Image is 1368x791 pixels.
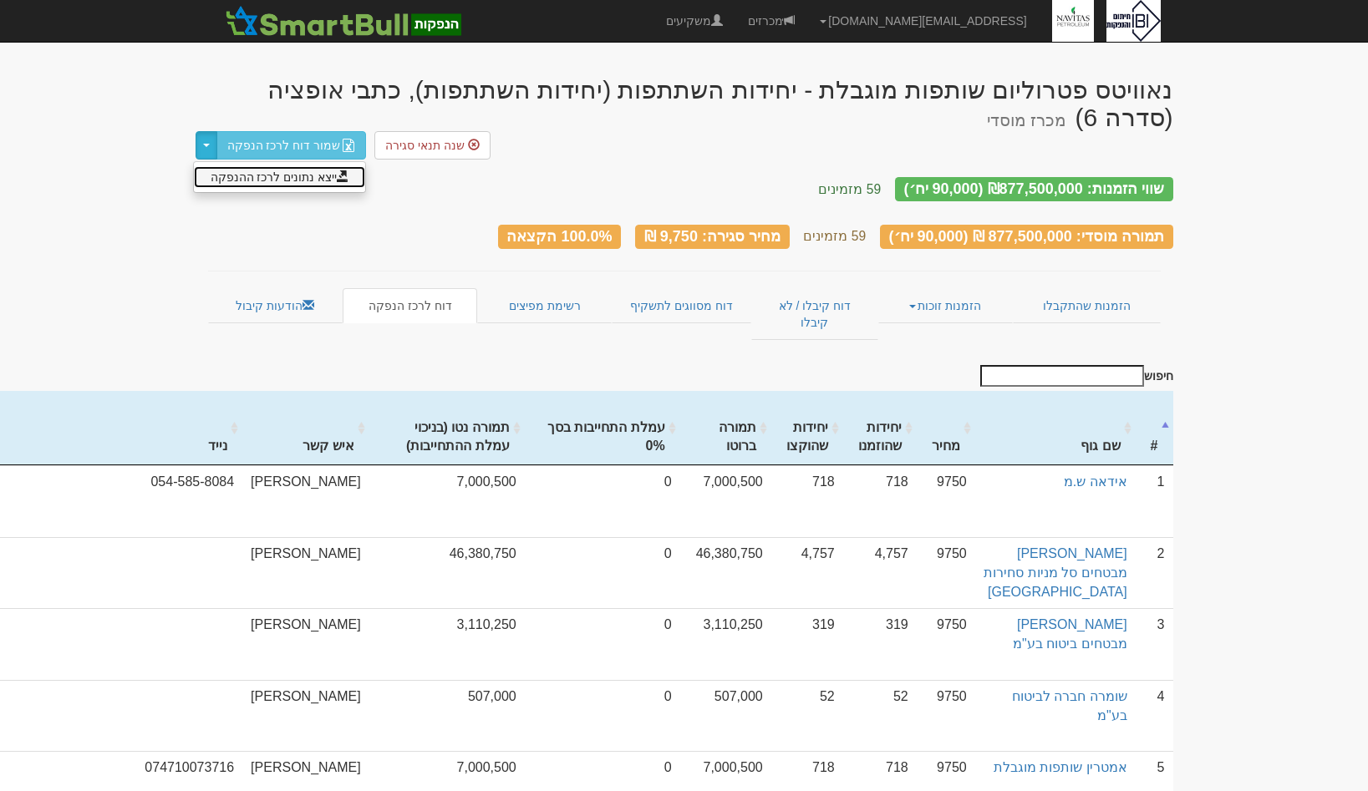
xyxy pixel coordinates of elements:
label: חיפוש [974,365,1173,387]
a: אידאה ש.מ [1064,474,1127,489]
td: 319 [843,608,917,680]
th: יחידות שהוזמנו: activate to sort column ascending [843,391,917,466]
td: 7,000,500 [369,465,525,537]
small: 59 מזמינים [803,229,866,243]
td: 0 [525,537,680,609]
td: 319 [771,608,843,680]
td: 52 [843,680,917,752]
input: חיפוש [980,365,1144,387]
th: שם גוף : activate to sort column ascending [975,391,1136,466]
td: [PERSON_NAME] [242,465,369,537]
td: 9750 [917,680,975,752]
a: [PERSON_NAME] מבטחים ביטוח בע"מ [1013,617,1127,651]
span: שנה תנאי סגירה [385,139,465,152]
a: רשימת מפיצים [477,288,611,323]
th: יחידות שהוקצו: activate to sort column ascending [771,391,843,466]
th: תמורה נטו (בניכוי עמלת ההתחייבות) : activate to sort column ascending [369,391,525,466]
td: 507,000 [680,680,771,752]
img: excel-file-white.png [342,139,355,152]
th: עמלת התחייבות בסך 0% : activate to sort column ascending [525,391,680,466]
td: [PERSON_NAME] [242,680,369,752]
td: 507,000 [369,680,525,752]
td: 718 [843,465,917,537]
a: הודעות קיבול [208,288,343,323]
td: 0 [525,465,680,537]
th: # : activate to sort column descending [1136,391,1173,466]
div: שווי הזמנות: ₪877,500,000 (90,000 יח׳) [895,177,1173,201]
div: מחיר סגירה: 9,750 ₪ [635,225,790,249]
td: 46,380,750 [680,537,771,609]
a: דוח מסווגים לתשקיף [612,288,751,323]
a: [PERSON_NAME] מבטחים סל מניות סחירות [GEOGRAPHIC_DATA] [984,546,1126,599]
img: SmartBull Logo [221,4,466,38]
a: שנה תנאי סגירה [374,131,491,160]
div: תמורה מוסדי: 877,500,000 ₪ (90,000 יח׳) [880,225,1173,249]
small: 59 מזמינים [818,182,881,196]
td: 3,110,250 [680,608,771,680]
a: אמטרין שותפות מוגבלת [994,760,1127,774]
td: 1 [1136,465,1173,537]
td: 3,110,250 [369,608,525,680]
td: 0 [525,680,680,752]
td: [PERSON_NAME] [242,608,369,680]
th: איש קשר : activate to sort column ascending [242,391,369,466]
th: מחיר: activate to sort column ascending [917,391,975,466]
td: 46,380,750 [369,537,525,609]
td: 4,757 [843,537,917,609]
a: שומרה חברה לביטוח בע"מ [1012,689,1127,723]
div: נאוויטס פטרוליום שותפות מוגבלת - יחידות השתתפות (יחידות השתתפות), כתבי אופציה (סדרה 6) - הנפקה פרטית [196,76,1173,131]
th: תמורה ברוטו: activate to sort column ascending [680,391,771,466]
a: הזמנות שהתקבלו [1013,288,1160,323]
td: 2 [1136,537,1173,609]
td: 718 [771,465,843,537]
td: 4 [1136,680,1173,752]
td: 0 [525,608,680,680]
td: [PERSON_NAME] [242,537,369,609]
small: מכרז מוסדי [987,111,1066,129]
a: שמור דוח לרכז הנפקה [216,131,367,160]
span: 100.0% הקצאה [506,227,612,244]
a: הזמנות זוכות [878,288,1013,323]
td: 9750 [917,608,975,680]
a: דוח קיבלו / לא קיבלו [751,288,877,340]
td: 4,757 [771,537,843,609]
td: 9750 [917,537,975,609]
td: 3 [1136,608,1173,680]
a: ייצא נתונים לרכז ההנפקה [194,166,366,188]
td: 7,000,500 [680,465,771,537]
td: 52 [771,680,843,752]
a: דוח לרכז הנפקה [343,288,477,323]
td: 9750 [917,465,975,537]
